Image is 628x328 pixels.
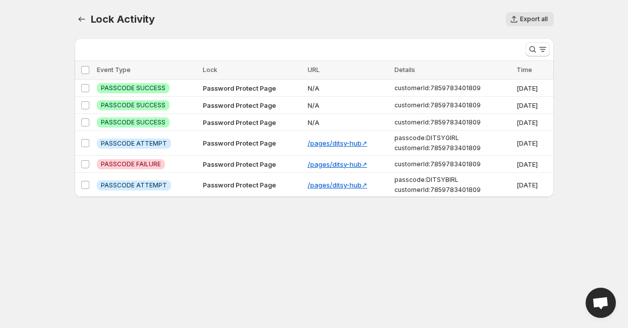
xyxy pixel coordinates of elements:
td: [DATE] [513,114,553,131]
span: Password Protect Page [203,118,276,126]
td: [DATE] [513,156,553,173]
span: Password Protect Page [203,84,276,92]
span: Password Protect Page [203,139,276,147]
a: /pages/ditsy-hub↗ [308,139,367,147]
span: Password Protect Page [203,160,276,168]
span: Password Protect Page [203,101,276,109]
span: Lock Activity [91,13,155,25]
button: Search and filter results [526,42,550,56]
span: customerId : 7859783401809 [394,84,510,92]
span: customerId : 7859783401809 [394,118,510,126]
span: customerId : 7859783401809 [394,144,510,152]
td: N/A [305,97,391,114]
div: Open chat [586,288,616,318]
td: N/A [305,114,391,131]
td: [DATE] [513,131,553,156]
span: Time [517,66,532,74]
span: customerId : 7859783401809 [394,160,510,168]
span: Event Type [97,66,131,74]
span: PASSCODE SUCCESS [101,84,165,92]
span: PASSCODE ATTEMPT [101,140,167,148]
td: [DATE] [513,97,553,114]
td: [DATE] [513,80,553,97]
span: Details [394,66,415,74]
button: Back [75,12,89,26]
span: passcode : DITSYBIRL [394,176,510,184]
a: /pages/ditsy-hub↗ [308,181,367,189]
span: PASSCODE SUCCESS [101,118,165,126]
span: Lock [203,66,217,74]
span: PASSCODE FAILURE [101,160,161,168]
span: customerId : 7859783401809 [394,101,510,109]
td: [DATE] [513,173,553,198]
span: passcode : DITSYGIRL [394,134,510,142]
span: PASSCODE ATTEMPT [101,181,167,189]
span: customerId : 7859783401809 [394,186,510,194]
td: N/A [305,80,391,97]
span: Export all [520,15,548,23]
span: URL [308,66,320,74]
button: Export all [506,12,554,26]
a: /pages/ditsy-hub↗ [308,160,367,168]
span: PASSCODE SUCCESS [101,101,165,109]
span: Password Protect Page [203,181,276,189]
